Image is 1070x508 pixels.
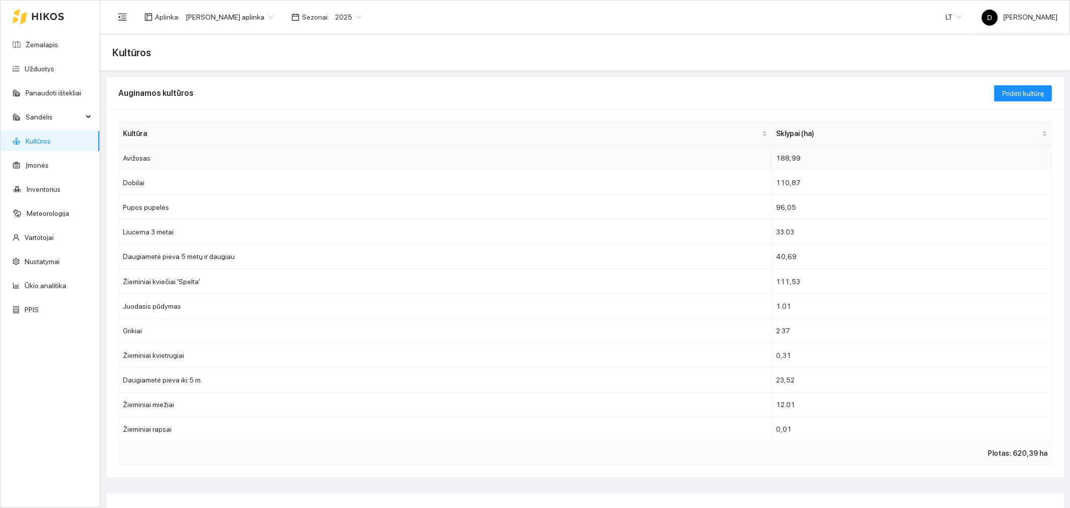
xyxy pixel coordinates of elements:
[946,10,962,25] span: LT
[987,14,992,22] font: D
[1003,13,1057,21] font: [PERSON_NAME]
[123,130,147,138] font: Kultūra
[123,253,235,261] font: Daugiametė pieva 5 metų ir daugiau
[26,89,81,97] a: Panaudoti ištekliai
[123,278,200,286] font: Žieminiai kviečiai 'Spelta'
[123,426,172,434] font: Žieminiai rapsai
[25,282,66,290] a: Ūkio analitika
[776,228,794,236] font: 33.03
[123,228,174,236] font: Liucerna 3 metai
[302,13,328,21] font: Sezonai
[25,258,60,266] a: Nustatymai
[26,113,53,121] font: Sandėlis
[178,13,180,21] font: :
[776,302,791,310] font: 1.01
[112,45,151,61] span: Kultūros
[776,426,792,434] font: 0,01
[776,203,796,211] font: 96,05
[27,185,61,193] a: Inventorius
[1002,89,1044,97] font: Pridėti kultūrą
[123,376,202,385] font: Daugiametė pieva iki 5 m.
[155,13,178,21] font: Aplinka
[776,278,800,286] font: 111,53
[772,122,1052,146] th: Šio stulpelio pavadinimas yra Plotas (ha), šį stulpelį galima rūšiuoti
[123,351,184,359] font: Žieminiai kvietrugiai
[335,10,361,25] span: 2025
[123,179,144,187] font: Dobilai
[25,233,54,241] a: Vartotojai
[112,47,151,59] font: Kultūros
[27,209,69,217] a: Meteorologija
[144,13,152,21] span: išdėstymas
[946,13,953,21] font: LT
[988,449,1047,457] font: Plotas: 620,39 ha
[123,401,174,409] font: Žieminiai miežiai
[776,376,795,385] font: 23,52
[26,137,51,145] a: Kultūros
[776,351,791,359] font: 0,31
[123,327,142,335] font: Grikiai
[119,122,772,146] th: Šio stulpelio pavadinimas yra „Kultūra“, šį stulpelį galima rūšiuoti
[776,179,801,187] font: 110,87
[186,10,273,25] span: Donato Klimkevičiaus aplinka
[26,41,58,49] a: Žemalapis
[25,306,39,314] a: PPIS
[118,88,194,98] font: Auginamos kultūros
[291,13,299,21] span: kalendorius
[112,7,132,27] button: meniu sulankstymas
[776,154,801,162] font: 188,99
[776,253,797,261] font: 40,69
[118,13,127,22] span: meniu sulankstymas
[328,13,329,21] font: :
[25,65,54,73] a: Užduotys
[994,85,1052,101] button: Pridėti kultūrą
[123,203,169,211] font: Pupos pupelės
[776,130,814,138] font: Sklypai (ha)
[776,327,790,335] font: 2.37
[776,401,795,409] font: 12.01
[26,161,49,169] a: Įmonės
[123,154,150,162] font: Avižosas
[123,302,181,310] font: Juodasis pūdymas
